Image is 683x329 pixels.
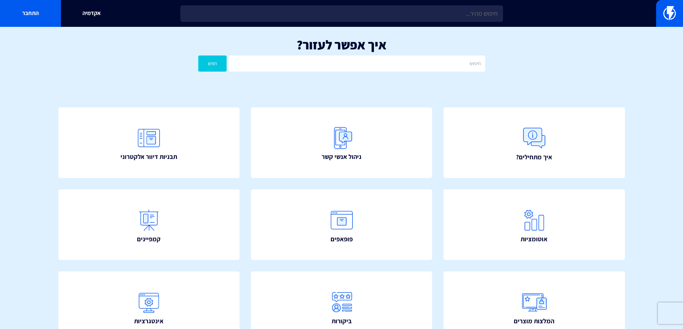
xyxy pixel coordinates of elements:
span: איך מתחילים? [516,153,552,162]
a: קמפיינים [58,189,240,260]
span: קמפיינים [137,234,161,244]
input: חיפוש מהיר... [180,5,503,22]
input: חיפוש [228,55,485,72]
h1: איך אפשר לעזור? [11,38,672,52]
button: חפש [198,55,227,72]
span: פופאפים [331,234,353,244]
span: אינטגרציות [134,316,163,326]
a: ניהול אנשי קשר [251,107,432,178]
span: אוטומציות [521,234,547,244]
a: פופאפים [251,189,432,260]
span: תבניות דיוור אלקטרוני [120,152,177,161]
span: ביקורות [332,316,352,326]
span: המלצות מוצרים [514,316,554,326]
a: תבניות דיוור אלקטרוני [58,107,240,178]
a: אוטומציות [444,189,625,260]
a: איך מתחילים? [444,107,625,178]
span: ניהול אנשי קשר [322,152,361,161]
